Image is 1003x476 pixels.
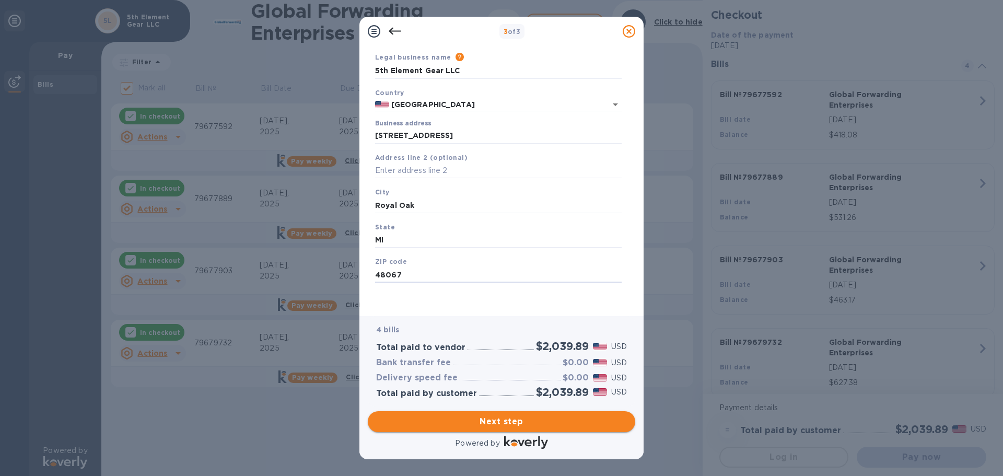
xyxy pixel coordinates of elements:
[376,389,477,399] h3: Total paid by customer
[611,357,627,368] p: USD
[375,223,395,231] b: State
[375,128,622,144] input: Enter address
[376,415,627,428] span: Next step
[375,163,622,179] input: Enter address line 2
[376,358,451,368] h3: Bank transfer fee
[375,53,451,61] b: Legal business name
[376,343,465,353] h3: Total paid to vendor
[375,258,407,265] b: ZIP code
[611,373,627,384] p: USD
[376,326,399,334] b: 4 bills
[504,28,521,36] b: of 3
[389,98,592,111] input: Select country
[593,388,607,396] img: USD
[504,436,548,449] img: Logo
[375,63,622,79] input: Enter legal business name
[611,387,627,398] p: USD
[375,101,389,108] img: US
[504,28,508,36] span: 3
[376,373,458,383] h3: Delivery speed fee
[375,89,404,97] b: Country
[593,359,607,366] img: USD
[375,121,431,127] label: Business address
[608,97,623,112] button: Open
[611,341,627,352] p: USD
[375,154,468,161] b: Address line 2 (optional)
[368,411,635,432] button: Next step
[593,374,607,381] img: USD
[375,188,390,196] b: City
[375,198,622,213] input: Enter city
[375,267,622,283] input: Enter ZIP code
[593,343,607,350] img: USD
[563,373,589,383] h3: $0.00
[375,233,622,248] input: Enter state
[455,438,499,449] p: Powered by
[536,386,589,399] h2: $2,039.89
[563,358,589,368] h3: $0.00
[536,340,589,353] h2: $2,039.89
